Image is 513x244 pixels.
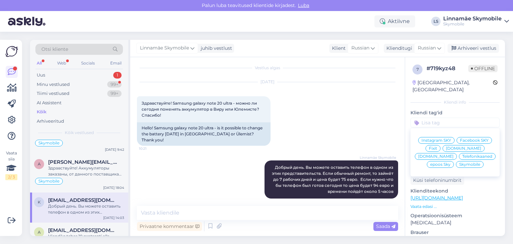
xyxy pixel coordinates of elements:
span: Skymobile [459,162,480,166]
div: Minu vestlused [37,81,70,88]
span: 7 [416,67,419,72]
p: Operatsioonisüsteem [410,212,500,219]
div: [DATE] [137,79,398,85]
div: juhib vestlust [198,45,232,52]
div: Privaatne kommentaar [137,222,202,231]
div: [DATE] 18:04 [103,185,124,190]
div: Uus [37,72,45,79]
div: AI Assistent [37,100,61,106]
span: Russian [351,44,369,52]
div: Kõik [37,109,46,115]
a: [URL][DOMAIN_NAME] [410,195,463,201]
span: [DOMAIN_NAME] [446,146,481,150]
span: a [38,230,41,235]
p: [MEDICAL_DATA] [410,219,500,226]
span: 10:21 [139,146,164,151]
span: Здравствуйте! Samsung galaxy note 20 ultra - можно ли сегодня поменять аккумулятор в Виру или Юле... [142,101,260,118]
span: Saada [376,223,395,229]
div: Hello! Samsung galaxy note 20 ultra - is it possible to change the battery [DATE] in [GEOGRAPHIC_... [137,122,271,146]
div: Socials [80,59,96,68]
span: Offline [468,65,498,72]
span: Kõik vestlused [65,130,94,136]
span: Facebook SKY [460,138,489,142]
div: 99+ [107,90,122,97]
div: kliendiks tehes 10 protsenti alla [48,233,124,239]
div: Email [109,59,123,68]
div: Web [56,59,67,68]
div: Здравствуйте! Аккумуляторы заказаны, от данного поставщика обычно ждать запчасти от 7 до 10 дней. [48,165,124,177]
div: All [35,59,43,68]
div: Vaata siia [5,150,17,180]
p: Vaata edasi ... [410,204,500,210]
span: k [38,200,41,205]
div: Vestlus algas [137,65,398,71]
p: Klienditeekond [410,188,500,195]
p: Brauser [410,229,500,236]
img: Askly Logo [5,45,18,58]
span: Linnamäe Skymobile [360,155,396,160]
div: Kliendi info [410,99,500,105]
span: Instagram SKY [421,138,451,142]
span: Telefonikaaned [462,154,492,158]
div: Klient [329,45,346,52]
span: Nähtud ✓ 14:03 [370,199,396,204]
div: Arhiveeri vestlus [448,44,499,53]
div: Skymobile [443,21,502,27]
span: artur.rieznik@gmail.com [48,159,118,165]
div: [DATE] 14:03 [103,215,124,220]
span: Russian [418,44,436,52]
div: 99+ [107,81,122,88]
div: Arhiveeritud [37,118,64,125]
span: Otsi kliente [41,46,68,53]
p: Kliendi tag'id [410,109,500,116]
div: [GEOGRAPHIC_DATA], [GEOGRAPHIC_DATA] [412,79,493,93]
div: 2 / 3 [5,174,17,180]
span: Luba [296,2,311,8]
span: a [38,161,41,166]
span: Fixit [429,146,437,150]
div: LS [431,17,441,26]
span: anu.reismaa89@gmail.com [48,227,118,233]
div: # 719kyz48 [426,65,468,73]
div: Linnamäe Skymobile [443,16,502,21]
div: [DATE] 9:42 [105,147,124,152]
span: Linnamäe Skymobile [140,44,189,52]
div: Добрый день. Вы можете оставить телефон в одном из этих представительств. Если обычный ремонт, то... [48,203,124,215]
div: Küsi telefoninumbrit [410,176,464,185]
div: Tiimi vestlused [37,90,69,97]
a: Linnamäe SkymobileSkymobile [443,16,509,27]
div: Klienditugi [384,45,412,52]
div: Aktiivne [374,15,415,27]
span: Добрый день. Вы можете оставить телефон в одном из этих представительств. Если обычный ремонт, то... [272,165,394,194]
span: kateka3007@gmail.com [48,197,118,203]
div: 1 [113,72,122,79]
span: epoos Sky [430,162,451,166]
input: Lisa tag [410,118,500,128]
span: [DOMAIN_NAME] [418,154,454,158]
span: Skymobile [38,141,59,145]
span: Skymobile [38,179,59,183]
